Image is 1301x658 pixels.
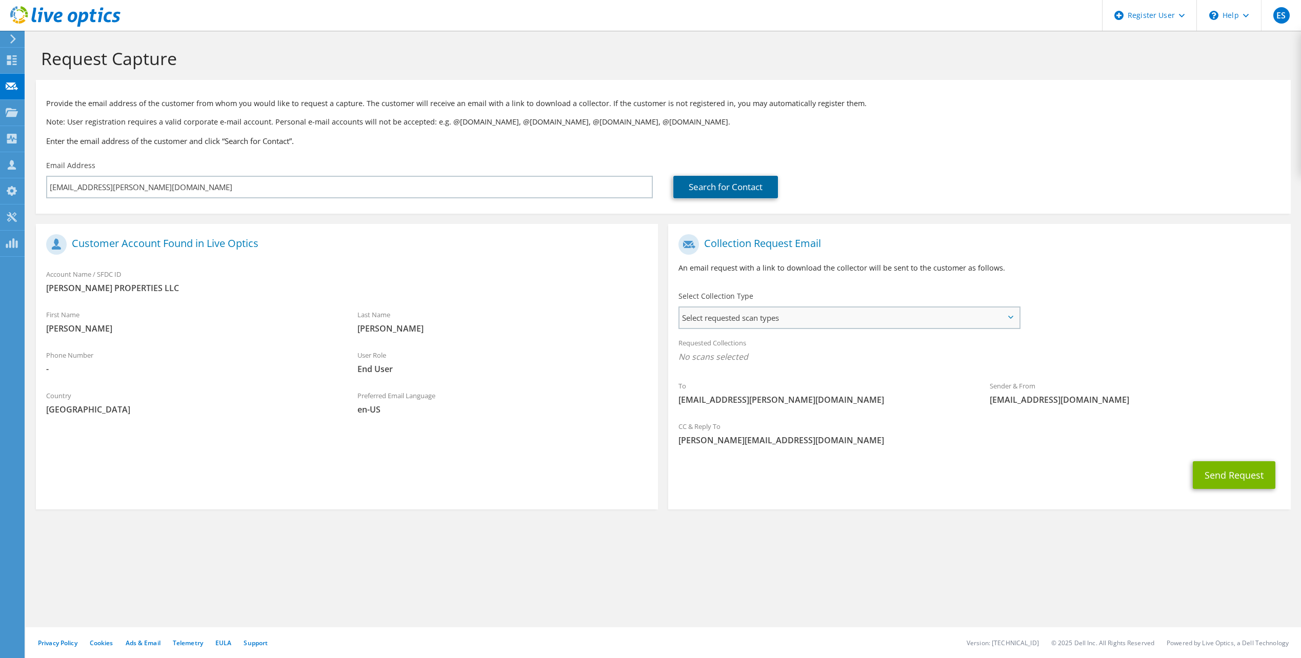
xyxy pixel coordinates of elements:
div: User Role [347,344,658,380]
a: Cookies [90,639,113,647]
p: Provide the email address of the customer from whom you would like to request a capture. The cust... [46,98,1280,109]
div: Phone Number [36,344,347,380]
span: [PERSON_NAME] [357,323,648,334]
h1: Request Capture [41,48,1280,69]
div: Last Name [347,304,658,339]
span: [EMAIL_ADDRESS][PERSON_NAME][DOMAIN_NAME] [678,394,969,405]
button: Send Request [1193,461,1275,489]
span: [PERSON_NAME] [46,323,337,334]
span: ES [1273,7,1290,24]
div: To [668,375,979,410]
div: Sender & From [979,375,1291,410]
p: An email request with a link to download the collector will be sent to the customer as follows. [678,262,1280,274]
div: Preferred Email Language [347,385,658,420]
span: No scans selected [678,351,1280,362]
label: Select Collection Type [678,291,753,301]
div: Country [36,385,347,420]
h3: Enter the email address of the customer and click “Search for Contact”. [46,135,1280,147]
h1: Customer Account Found in Live Optics [46,234,643,255]
a: EULA [215,639,231,647]
a: Telemetry [173,639,203,647]
h1: Collection Request Email [678,234,1275,255]
span: [PERSON_NAME] PROPERTIES LLC [46,282,648,294]
span: en-US [357,404,648,415]
div: Requested Collections [668,332,1290,370]
li: © 2025 Dell Inc. All Rights Reserved [1051,639,1154,647]
div: CC & Reply To [668,416,1290,451]
a: Privacy Policy [38,639,77,647]
div: Account Name / SFDC ID [36,263,658,299]
span: [GEOGRAPHIC_DATA] [46,404,337,415]
label: Email Address [46,160,95,171]
a: Support [244,639,268,647]
li: Version: [TECHNICAL_ID] [967,639,1039,647]
a: Search for Contact [673,176,778,198]
div: First Name [36,304,347,339]
span: - [46,363,337,375]
span: End User [357,363,648,375]
p: Note: User registration requires a valid corporate e-mail account. Personal e-mail accounts will ... [46,116,1280,128]
span: [EMAIL_ADDRESS][DOMAIN_NAME] [990,394,1280,405]
svg: \n [1209,11,1218,20]
span: [PERSON_NAME][EMAIL_ADDRESS][DOMAIN_NAME] [678,435,1280,446]
span: Select requested scan types [679,307,1018,328]
li: Powered by Live Optics, a Dell Technology [1167,639,1289,647]
a: Ads & Email [126,639,161,647]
